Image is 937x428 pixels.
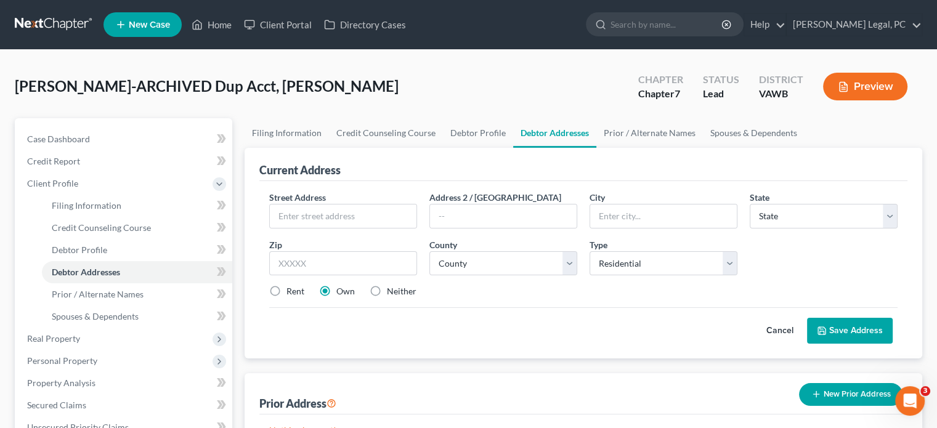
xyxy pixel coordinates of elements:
input: Enter street address [270,204,416,228]
iframe: Intercom live chat [895,386,925,416]
div: Chapter [638,73,683,87]
a: Prior / Alternate Names [596,118,703,148]
span: Debtor Addresses [52,267,120,277]
span: Credit Counseling Course [52,222,151,233]
div: Status [703,73,739,87]
button: Preview [823,73,907,100]
span: Property Analysis [27,378,95,388]
div: District [759,73,803,87]
span: [PERSON_NAME]-ARCHIVED Dup Acct, [PERSON_NAME] [15,77,399,95]
span: 7 [675,87,680,99]
label: Rent [286,285,304,297]
a: Property Analysis [17,372,232,394]
span: Zip [269,240,282,250]
span: Debtor Profile [52,244,107,255]
div: Current Address [259,163,341,177]
div: Chapter [638,87,683,101]
span: 3 [920,386,930,396]
a: Credit Counseling Course [42,217,232,239]
button: New Prior Address [799,383,903,406]
input: Enter city... [590,204,737,228]
span: New Case [129,20,170,30]
a: Directory Cases [318,14,412,36]
a: Home [185,14,238,36]
a: Debtor Profile [42,239,232,261]
span: Prior / Alternate Names [52,289,144,299]
span: Credit Report [27,156,80,166]
input: XXXXX [269,251,417,276]
span: Spouses & Dependents [52,311,139,321]
label: Type [590,238,607,251]
span: Case Dashboard [27,134,90,144]
span: State [750,192,769,203]
label: Neither [387,285,416,297]
a: Filing Information [245,118,329,148]
input: -- [430,204,577,228]
span: Filing Information [52,200,121,211]
span: County [429,240,457,250]
label: Own [336,285,355,297]
a: Prior / Alternate Names [42,283,232,305]
a: Debtor Addresses [42,261,232,283]
span: Street Address [269,192,326,203]
span: Secured Claims [27,400,86,410]
a: Credit Counseling Course [329,118,443,148]
span: Real Property [27,333,80,344]
a: Spouses & Dependents [42,305,232,328]
span: Personal Property [27,355,97,366]
input: Search by name... [610,13,723,36]
a: Case Dashboard [17,128,232,150]
a: Help [744,14,785,36]
span: Client Profile [27,178,78,188]
a: Credit Report [17,150,232,172]
a: Spouses & Dependents [703,118,805,148]
a: Debtor Addresses [513,118,596,148]
a: Secured Claims [17,394,232,416]
button: Cancel [753,318,807,343]
label: Address 2 / [GEOGRAPHIC_DATA] [429,191,561,204]
button: Save Address [807,318,893,344]
a: [PERSON_NAME] Legal, PC [787,14,922,36]
span: City [590,192,605,203]
a: Client Portal [238,14,318,36]
a: Filing Information [42,195,232,217]
a: Debtor Profile [443,118,513,148]
div: VAWB [759,87,803,101]
div: Prior Address [259,396,336,411]
div: Lead [703,87,739,101]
